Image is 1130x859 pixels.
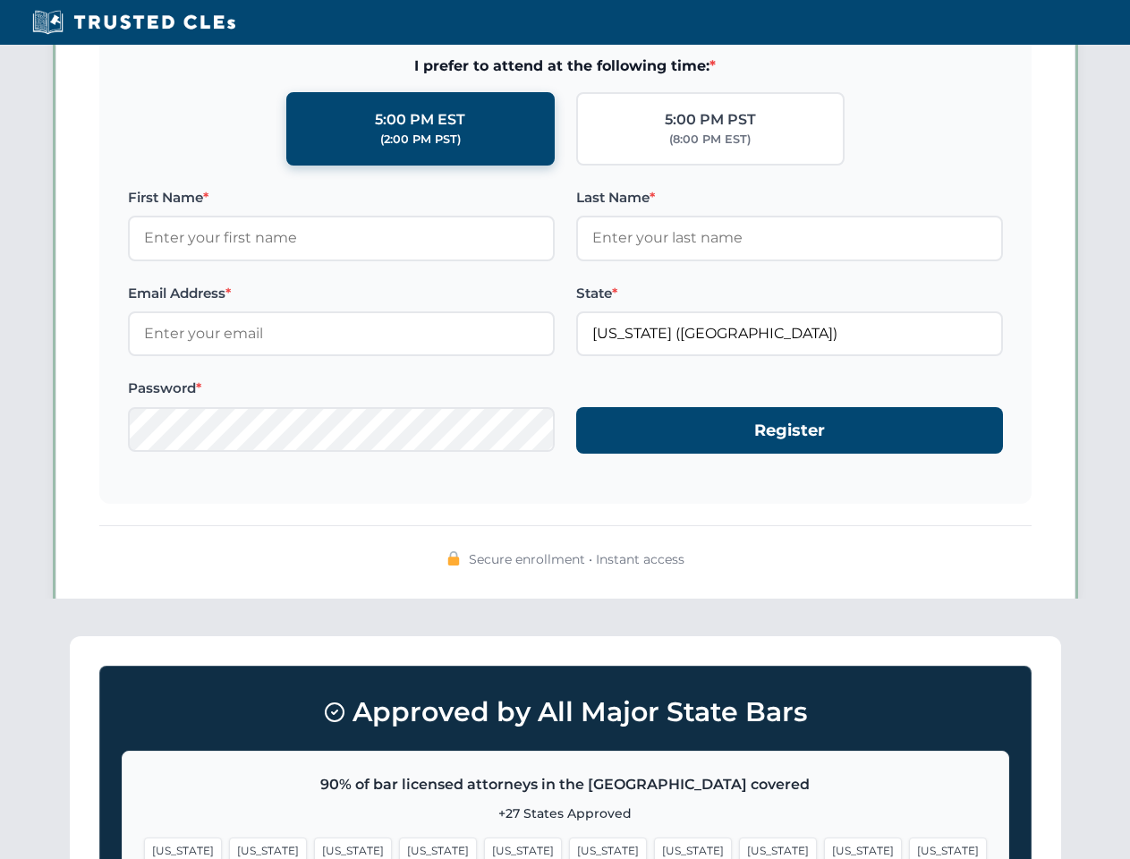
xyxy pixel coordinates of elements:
[144,804,987,823] p: +27 States Approved
[128,216,555,260] input: Enter your first name
[375,108,465,132] div: 5:00 PM EST
[469,549,684,569] span: Secure enrollment • Instant access
[576,407,1003,455] button: Register
[128,187,555,208] label: First Name
[144,773,987,796] p: 90% of bar licensed attorneys in the [GEOGRAPHIC_DATA] covered
[380,131,461,149] div: (2:00 PM PST)
[27,9,241,36] img: Trusted CLEs
[576,187,1003,208] label: Last Name
[669,131,751,149] div: (8:00 PM EST)
[128,311,555,356] input: Enter your email
[128,55,1003,78] span: I prefer to attend at the following time:
[576,283,1003,304] label: State
[128,378,555,399] label: Password
[576,216,1003,260] input: Enter your last name
[128,283,555,304] label: Email Address
[446,551,461,566] img: 🔒
[665,108,756,132] div: 5:00 PM PST
[122,688,1009,736] h3: Approved by All Major State Bars
[576,311,1003,356] input: Arizona (AZ)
